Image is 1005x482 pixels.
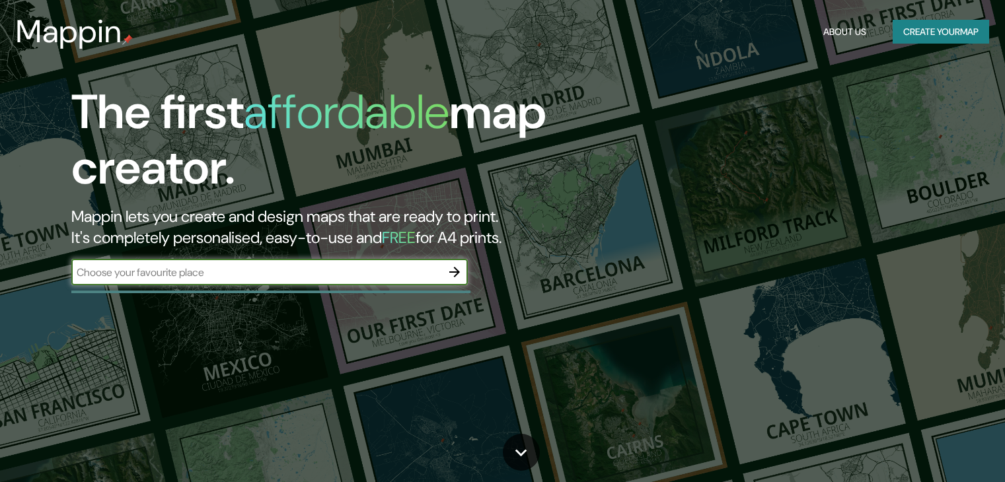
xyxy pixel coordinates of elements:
h5: FREE [382,227,416,248]
img: mappin-pin [122,34,133,45]
button: Create yourmap [893,20,989,44]
input: Choose your favourite place [71,265,441,280]
h2: Mappin lets you create and design maps that are ready to print. It's completely personalised, eas... [71,206,574,248]
h3: Mappin [16,13,122,50]
h1: affordable [244,81,449,143]
h1: The first map creator. [71,85,574,206]
button: About Us [818,20,872,44]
